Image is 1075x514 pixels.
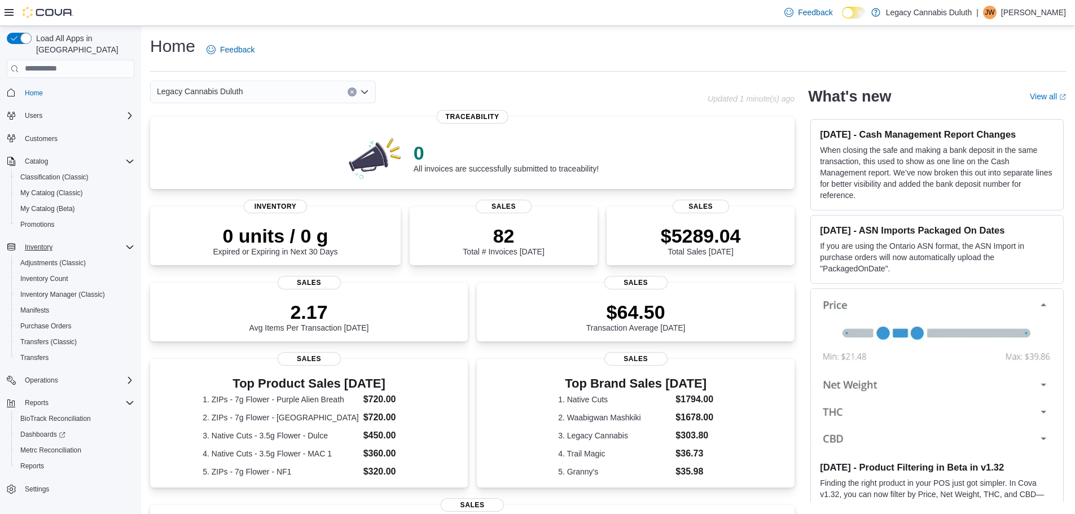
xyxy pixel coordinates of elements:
span: Legacy Cannabis Duluth [157,85,243,98]
span: My Catalog (Beta) [20,204,75,213]
span: Dashboards [16,428,134,441]
p: When closing the safe and making a bank deposit in the same transaction, this used to show as one... [820,144,1054,201]
dt: 1. ZIPs - 7g Flower - Purple Alien Breath [203,394,358,405]
dt: 4. Native Cuts - 3.5g Flower - MAC 1 [203,448,358,459]
button: Purchase Orders [11,318,139,334]
span: Home [25,89,43,98]
a: Reports [16,459,49,473]
span: Sales [604,276,668,289]
button: Catalog [20,155,52,168]
button: Transfers [11,350,139,366]
p: Updated 1 minute(s) ago [708,94,795,103]
button: Adjustments (Classic) [11,255,139,271]
span: Transfers [16,351,134,364]
span: My Catalog (Classic) [16,186,134,200]
span: Feedback [220,44,255,55]
a: My Catalog (Classic) [16,186,87,200]
div: Total Sales [DATE] [661,225,741,256]
span: Promotions [16,218,134,231]
span: Classification (Classic) [16,170,134,184]
button: Metrc Reconciliation [11,442,139,458]
p: [PERSON_NAME] [1001,6,1066,19]
span: Reports [20,462,44,471]
dd: $1794.00 [675,393,713,406]
span: Transfers [20,353,49,362]
p: If you are using the Ontario ASN format, the ASN Import in purchase orders will now automatically... [820,240,1054,274]
span: JW [985,6,994,19]
button: Operations [2,372,139,388]
div: Total # Invoices [DATE] [463,225,544,256]
dt: 1. Native Cuts [558,394,671,405]
p: 82 [463,225,544,247]
span: Inventory [20,240,134,254]
span: Catalog [20,155,134,168]
button: My Catalog (Beta) [11,201,139,217]
p: 0 units / 0 g [213,225,338,247]
img: Cova [23,7,73,18]
a: Settings [20,482,54,496]
button: Users [20,109,47,122]
button: Open list of options [360,87,369,96]
h2: What's new [808,87,891,106]
button: Transfers (Classic) [11,334,139,350]
span: Dashboards [20,430,65,439]
a: My Catalog (Beta) [16,202,80,216]
dt: 5. Granny's [558,466,671,477]
dd: $720.00 [363,393,415,406]
svg: External link [1059,94,1066,100]
span: Catalog [25,157,48,166]
span: Metrc Reconciliation [16,443,134,457]
span: Sales [278,352,341,366]
a: Feedback [202,38,259,61]
dt: 5. ZIPs - 7g Flower - NF1 [203,466,358,477]
h3: [DATE] - ASN Imports Packaged On Dates [820,225,1054,236]
dd: $1678.00 [675,411,713,424]
p: 0 [414,142,599,164]
a: Promotions [16,218,59,231]
button: Promotions [11,217,139,232]
span: Customers [20,131,134,146]
button: Settings [2,481,139,497]
a: Dashboards [16,428,70,441]
h1: Home [150,35,195,58]
dd: $360.00 [363,447,415,460]
span: Inventory [244,200,307,213]
span: Adjustments (Classic) [20,258,86,267]
button: Classification (Classic) [11,169,139,185]
dd: $303.80 [675,429,713,442]
span: Purchase Orders [16,319,134,333]
dd: $320.00 [363,465,415,478]
span: BioTrack Reconciliation [20,414,91,423]
span: Transfers (Classic) [16,335,134,349]
div: Transaction Average [DATE] [586,301,686,332]
h3: Top Product Sales [DATE] [203,377,415,390]
dt: 2. Waabigwan Mashkiki [558,412,671,423]
dt: 3. Legacy Cannabis [558,430,671,441]
div: Avg Items Per Transaction [DATE] [249,301,369,332]
a: Inventory Manager (Classic) [16,288,109,301]
a: Adjustments (Classic) [16,256,90,270]
h3: [DATE] - Cash Management Report Changes [820,129,1054,140]
a: Purchase Orders [16,319,76,333]
button: BioTrack Reconciliation [11,411,139,427]
div: Expired or Expiring in Next 30 Days [213,225,338,256]
span: Transfers (Classic) [20,337,77,346]
button: Manifests [11,302,139,318]
span: My Catalog (Beta) [16,202,134,216]
span: Operations [20,374,134,387]
button: Home [2,85,139,101]
span: Metrc Reconciliation [20,446,81,455]
span: Inventory [25,243,52,252]
span: Load All Apps in [GEOGRAPHIC_DATA] [32,33,134,55]
p: | [976,6,979,19]
span: Settings [25,485,49,494]
span: Sales [673,200,729,213]
span: Feedback [798,7,832,18]
span: Reports [20,396,134,410]
dd: $450.00 [363,429,415,442]
span: Inventory Manager (Classic) [16,288,134,301]
h3: [DATE] - Product Filtering in Beta in v1.32 [820,462,1054,473]
a: BioTrack Reconciliation [16,412,95,425]
span: Users [25,111,42,120]
p: Legacy Cannabis Duluth [886,6,972,19]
